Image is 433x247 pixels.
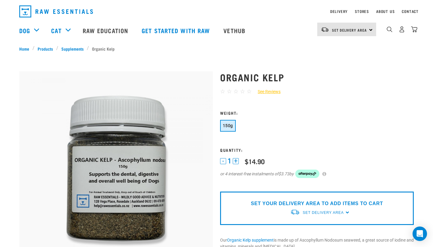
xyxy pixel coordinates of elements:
[376,10,395,12] a: About Us
[220,170,414,178] div: or 4 interest-free instalments of by
[245,158,265,165] div: $14.90
[19,5,93,17] img: Raw Essentials Logo
[136,18,217,42] a: Get started with Raw
[233,88,238,95] span: ☆
[227,88,232,95] span: ☆
[402,10,419,12] a: Contact
[19,45,414,52] nav: breadcrumbs
[355,10,369,12] a: Stores
[413,227,427,241] div: Open Intercom Messenger
[240,88,245,95] span: ☆
[290,209,300,215] img: van-moving.png
[19,26,30,35] a: Dog
[303,211,344,215] span: Set Delivery Area
[252,89,281,95] a: See Reviews
[295,170,319,178] img: Afterpay
[227,238,274,242] a: Organic Kelp supplement
[251,200,383,207] p: SET YOUR DELIVERY AREA TO ADD ITEMS TO CART
[399,26,405,33] img: user.png
[35,45,56,52] a: Products
[387,27,392,32] img: home-icon-1@2x.png
[77,18,136,42] a: Raw Education
[51,26,61,35] a: Cat
[220,148,414,152] h3: Quantity:
[220,158,226,164] button: -
[220,88,225,95] span: ☆
[228,158,231,164] span: 1
[217,18,253,42] a: Vethub
[220,111,414,115] h3: Weight:
[411,26,417,33] img: home-icon@2x.png
[19,45,32,52] a: Home
[14,3,419,20] nav: dropdown navigation
[247,88,252,95] span: ☆
[58,45,87,52] a: Supplements
[321,27,329,32] img: van-moving.png
[330,10,348,12] a: Delivery
[278,171,289,177] span: $3.73
[332,29,367,31] span: Set Delivery Area
[220,120,236,132] button: 150g
[233,158,239,164] button: +
[220,72,414,83] h1: Organic Kelp
[223,123,233,128] span: 150g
